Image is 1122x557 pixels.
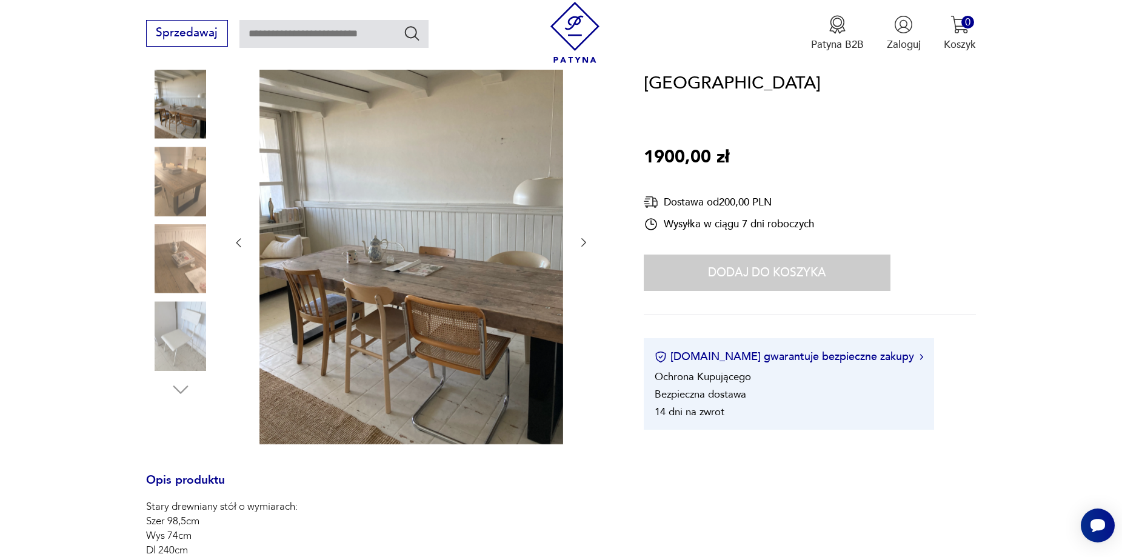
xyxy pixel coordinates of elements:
img: Ikona koszyka [950,15,969,34]
button: [DOMAIN_NAME] gwarantuje bezpieczne zakupy [655,350,923,365]
a: Ikona medaluPatyna B2B [811,15,864,52]
img: Zdjęcie produktu Stary stół industrialny [259,39,563,444]
p: Koszyk [944,38,976,52]
p: 1900,00 zł [644,144,729,172]
img: Ikona strzałki w prawo [920,354,923,360]
button: Zaloguj [887,15,921,52]
img: Zdjęcie produktu Stary stół industrialny [146,301,215,370]
div: 0 [961,16,974,28]
div: Wysyłka w ciągu 7 dni roboczych [644,217,814,232]
img: Zdjęcie produktu Stary stół industrialny [146,147,215,216]
img: Zdjęcie produktu Stary stół industrialny [146,224,215,293]
button: Sprzedawaj [146,20,228,47]
div: Dostawa od 200,00 PLN [644,195,814,210]
li: Bezpieczna dostawa [655,388,746,402]
img: Patyna - sklep z meblami i dekoracjami vintage [544,2,606,63]
li: 14 dni na zwrot [655,405,724,419]
img: Ikona dostawy [644,195,658,210]
button: Patyna B2B [811,15,864,52]
a: Sprzedawaj [146,29,228,39]
button: Szukaj [403,24,421,42]
button: 0Koszyk [944,15,976,52]
p: Patyna B2B [811,38,864,52]
h3: Opis produktu [146,476,609,500]
p: Zaloguj [887,38,921,52]
li: Ochrona Kupującego [655,370,751,384]
h1: [GEOGRAPHIC_DATA] [644,70,821,98]
img: Ikona certyfikatu [655,351,667,363]
iframe: Smartsupp widget button [1081,509,1115,542]
img: Ikona medalu [828,15,847,34]
img: Ikonka użytkownika [894,15,913,34]
img: Zdjęcie produktu Stary stół industrialny [146,70,215,139]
